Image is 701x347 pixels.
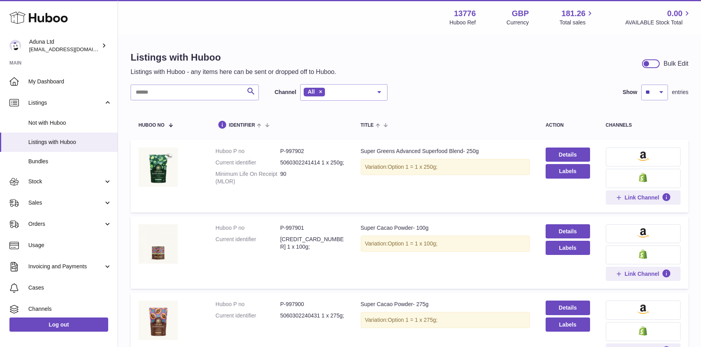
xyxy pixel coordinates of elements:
span: Listings [28,99,103,107]
span: title [361,123,374,128]
div: Currency [507,19,529,26]
img: shopify-small.png [639,173,647,182]
dt: Current identifier [216,236,280,251]
div: Super Greens Advanced Superfood Blend- 250g [361,148,530,155]
div: Variation: [361,159,530,175]
button: Labels [546,317,590,332]
a: 181.26 Total sales [559,8,594,26]
img: Super Cacao Powder- 275g [138,301,178,340]
span: Sales [28,199,103,207]
span: Option 1 = 1 x 275g; [388,317,437,323]
img: amazon-small.png [637,305,649,314]
img: Super Greens Advanced Superfood Blend- 250g [138,148,178,187]
dd: P-997901 [280,224,345,232]
dd: 5060302241414 1 x 250g; [280,159,345,166]
img: amazon-small.png [637,228,649,238]
div: Huboo Ref [450,19,476,26]
div: Aduna Ltd [29,38,100,53]
a: Details [546,148,590,162]
dd: 5060302240431 1 x 275g; [280,312,345,319]
span: Usage [28,242,112,249]
button: Link Channel [606,190,681,205]
dt: Current identifier [216,312,280,319]
span: [EMAIL_ADDRESS][DOMAIN_NAME] [29,46,116,52]
a: Log out [9,317,108,332]
img: foyin.fagbemi@aduna.com [9,40,21,52]
span: Stock [28,178,103,185]
span: Orders [28,220,103,228]
dd: P-997900 [280,301,345,308]
span: Not with Huboo [28,119,112,127]
div: Super Cacao Powder- 100g [361,224,530,232]
img: shopify-small.png [639,249,647,259]
a: Details [546,224,590,238]
strong: 13776 [454,8,476,19]
span: identifier [229,123,255,128]
dt: Huboo P no [216,301,280,308]
dt: Minimum Life On Receipt (MLOR) [216,170,280,185]
span: 0.00 [667,8,683,19]
dd: [CREDIT_CARD_NUMBER] 1 x 100g; [280,236,345,251]
div: Variation: [361,236,530,252]
button: Link Channel [606,267,681,281]
a: Details [546,301,590,315]
span: Huboo no [138,123,164,128]
span: Link Channel [625,270,659,277]
dt: Huboo P no [216,224,280,232]
span: entries [672,89,688,96]
span: 181.26 [561,8,585,19]
span: Option 1 = 1 x 100g; [388,240,437,247]
span: Link Channel [625,194,659,201]
span: Option 1 = 1 x 250g; [388,164,437,170]
span: Cases [28,284,112,292]
label: Show [623,89,637,96]
dd: 90 [280,170,345,185]
img: Super Cacao Powder- 100g [138,224,178,264]
img: amazon-small.png [637,151,649,161]
dd: P-997902 [280,148,345,155]
span: My Dashboard [28,78,112,85]
label: Channel [275,89,296,96]
div: action [546,123,590,128]
span: Invoicing and Payments [28,263,103,270]
span: AVAILABLE Stock Total [625,19,692,26]
button: Labels [546,241,590,255]
span: Total sales [559,19,594,26]
a: 0.00 AVAILABLE Stock Total [625,8,692,26]
img: shopify-small.png [639,326,647,336]
strong: GBP [512,8,529,19]
span: Bundles [28,158,112,165]
span: Listings with Huboo [28,138,112,146]
div: Bulk Edit [664,59,688,68]
button: Labels [546,164,590,178]
dt: Current identifier [216,159,280,166]
p: Listings with Huboo - any items here can be sent or dropped off to Huboo. [131,68,336,76]
div: Variation: [361,312,530,328]
dt: Huboo P no [216,148,280,155]
div: Super Cacao Powder- 275g [361,301,530,308]
span: Channels [28,305,112,313]
h1: Listings with Huboo [131,51,336,64]
span: All [308,89,315,95]
div: channels [606,123,681,128]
